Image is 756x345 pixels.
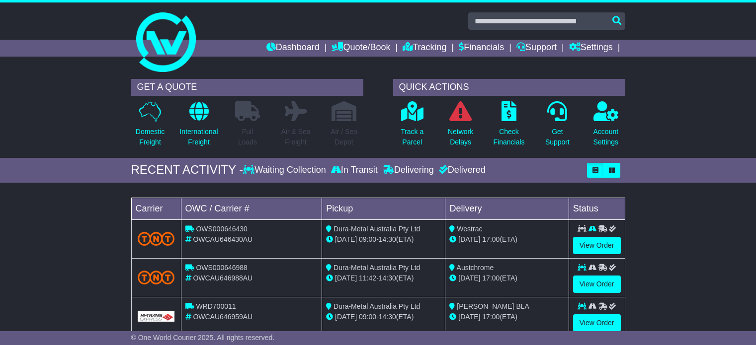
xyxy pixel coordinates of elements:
div: (ETA) [449,312,564,322]
p: Track a Parcel [401,127,423,147]
span: [DATE] [458,235,480,243]
span: 17:00 [482,313,500,321]
div: RECENT ACTIVITY - [131,163,244,177]
span: Westrac [457,225,482,233]
td: Pickup [322,198,445,219]
a: NetworkDelays [447,101,474,153]
span: 17:00 [482,235,500,243]
div: Delivering [380,165,436,176]
img: TNT_Domestic.png [138,271,175,284]
span: [PERSON_NAME] BLA [457,302,529,310]
span: 11:42 [359,274,376,282]
td: Delivery [445,198,569,219]
a: Financials [459,40,504,57]
p: Check Financials [494,127,525,147]
a: InternationalFreight [179,101,218,153]
img: GetCarrierServiceLogo [138,311,175,322]
td: Status [569,198,625,219]
p: Domestic Freight [136,127,165,147]
span: Dura-Metal Australia Pty Ltd [334,225,420,233]
span: OWS000646988 [196,264,248,272]
span: [DATE] [335,274,357,282]
span: 09:00 [359,235,376,243]
span: Austchrome [457,264,494,272]
a: Quote/Book [332,40,390,57]
td: Carrier [131,198,181,219]
p: Full Loads [235,127,260,147]
p: Account Settings [593,127,619,147]
a: CheckFinancials [493,101,525,153]
div: QUICK ACTIONS [393,79,625,96]
p: Get Support [545,127,570,147]
img: TNT_Domestic.png [138,232,175,245]
span: OWS000646430 [196,225,248,233]
div: (ETA) [449,273,564,283]
p: Network Delays [448,127,473,147]
span: Dura-Metal Australia Pty Ltd [334,302,420,310]
span: 09:00 [359,313,376,321]
span: [DATE] [458,313,480,321]
a: View Order [573,237,621,254]
span: 14:30 [379,313,396,321]
span: [DATE] [335,235,357,243]
div: - (ETA) [326,312,441,322]
p: International Freight [179,127,218,147]
span: [DATE] [458,274,480,282]
span: WRD700011 [196,302,236,310]
a: Dashboard [266,40,320,57]
p: Air / Sea Depot [331,127,357,147]
a: Support [516,40,557,57]
span: © One World Courier 2025. All rights reserved. [131,334,275,342]
div: (ETA) [449,234,564,245]
div: - (ETA) [326,234,441,245]
span: 14:30 [379,235,396,243]
a: GetSupport [545,101,570,153]
a: Track aParcel [400,101,424,153]
div: Delivered [436,165,486,176]
a: AccountSettings [593,101,619,153]
td: OWC / Carrier # [181,198,322,219]
span: OWCAU646988AU [193,274,252,282]
div: Waiting Collection [243,165,328,176]
a: Tracking [403,40,446,57]
a: Settings [569,40,613,57]
span: 14:30 [379,274,396,282]
span: 17:00 [482,274,500,282]
a: View Order [573,276,621,293]
span: OWCAU646430AU [193,235,252,243]
div: In Transit [329,165,380,176]
a: View Order [573,314,621,332]
div: - (ETA) [326,273,441,283]
span: Dura-Metal Australia Pty Ltd [334,264,420,272]
p: Air & Sea Freight [281,127,310,147]
span: OWCAU646959AU [193,313,252,321]
div: GET A QUOTE [131,79,363,96]
span: [DATE] [335,313,357,321]
a: DomesticFreight [135,101,165,153]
